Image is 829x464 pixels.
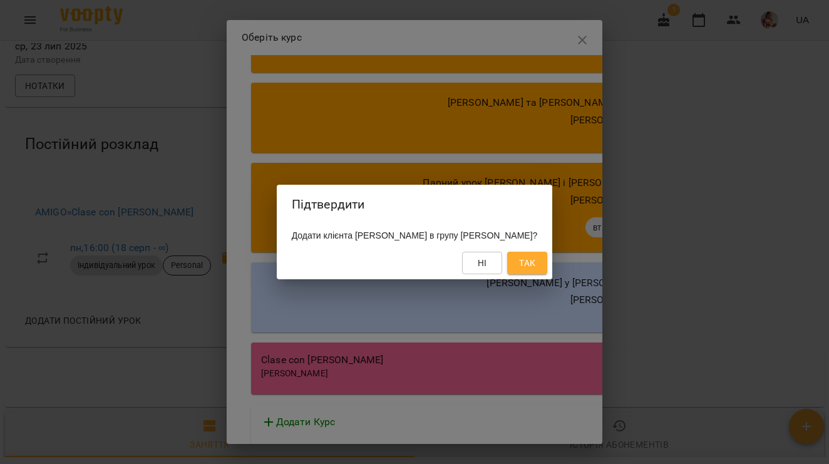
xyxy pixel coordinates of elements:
[507,252,547,274] button: Так
[478,255,487,271] span: Ні
[519,255,535,271] span: Так
[292,195,538,214] h2: Підтвердити
[277,224,553,247] div: Додати клієнта [PERSON_NAME] в групу [PERSON_NAME]?
[462,252,502,274] button: Ні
